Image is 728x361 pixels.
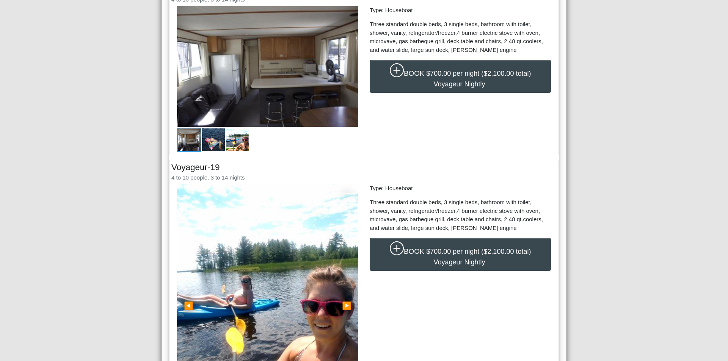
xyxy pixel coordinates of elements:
button: plus circleBOOK$700.00 per night ($2,100.00 total) Voyageur Nightly [370,60,551,93]
p: Type: Houseboat [370,184,551,193]
span: Three standard double beds, 3 single beds, bathroom with toilet, shower, vanity, refrigerator/fre... [370,199,543,231]
span: BOOK [404,247,424,255]
p: Type: Houseboat [370,6,551,15]
span: ▶ [342,302,351,310]
button: plus circleBOOK$700.00 per night ($2,100.00 total) Voyageur Nightly [370,238,551,271]
h6: 4 to 10 people, 3 to 14 nights [171,174,557,181]
span: BOOK [404,69,424,77]
span: ◀ [184,302,193,310]
svg: plus circle [390,241,404,256]
span: $700.00 per night ($2,100.00 total) Voyageur Nightly [426,248,531,266]
h4: Voyageur-19 [171,162,557,172]
span: Three standard double beds, 3 single beds, bathroom with toilet, shower, vanity, refrigerator/fre... [370,21,543,53]
span: $700.00 per night ($2,100.00 total) Voyageur Nightly [426,70,531,88]
svg: plus circle [390,63,404,78]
